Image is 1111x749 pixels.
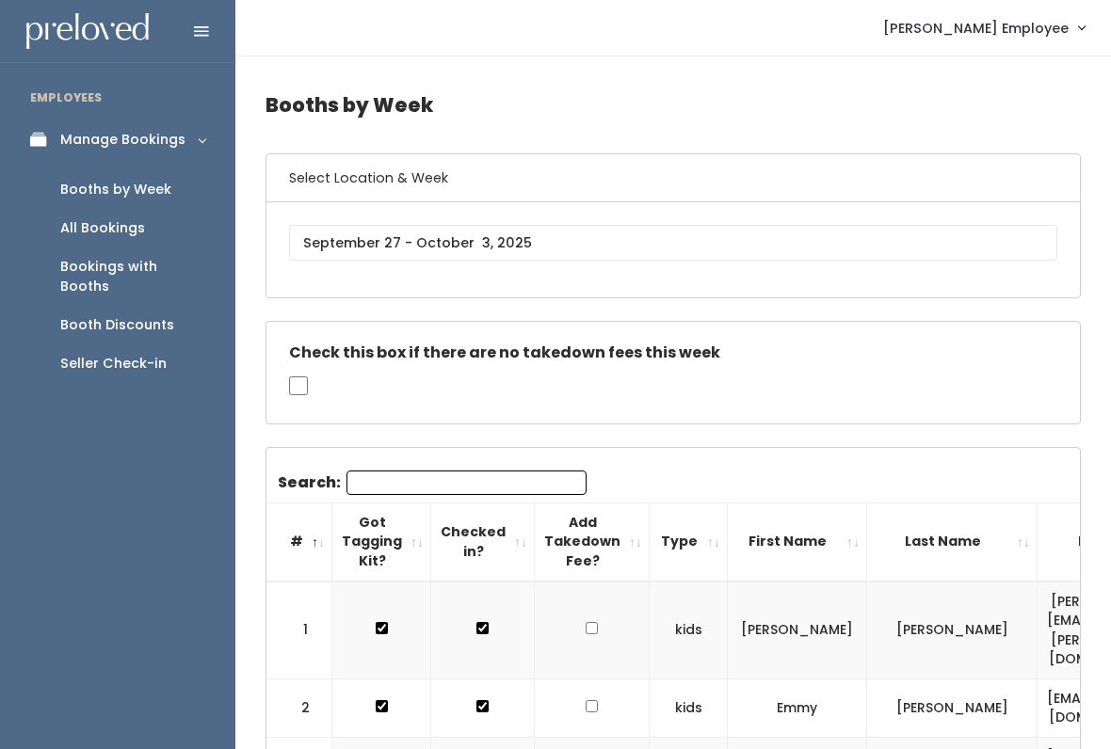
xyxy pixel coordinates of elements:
input: Search: [346,470,587,495]
td: kids [650,582,728,679]
td: kids [650,678,728,737]
div: Bookings with Booths [60,257,205,296]
span: [PERSON_NAME] Employee [883,18,1069,39]
div: All Bookings [60,218,145,238]
div: Seller Check-in [60,354,167,374]
th: Type: activate to sort column ascending [650,502,728,581]
a: [PERSON_NAME] Employee [864,8,1103,48]
th: Add Takedown Fee?: activate to sort column ascending [535,502,650,581]
h5: Check this box if there are no takedown fees this week [289,344,1057,361]
img: preloved logo [26,13,149,50]
div: Booths by Week [60,180,171,199]
th: First Name: activate to sort column ascending [728,502,867,581]
td: Emmy [728,678,867,737]
th: Got Tagging Kit?: activate to sort column ascending [332,502,431,581]
td: 2 [266,678,332,737]
td: [PERSON_NAME] [867,582,1038,679]
label: Search: [278,470,587,495]
th: Checked in?: activate to sort column ascending [431,502,535,581]
td: [PERSON_NAME] [728,582,867,679]
h6: Select Location & Week [266,154,1080,202]
td: [PERSON_NAME] [867,678,1038,737]
th: #: activate to sort column descending [266,502,332,581]
th: Last Name: activate to sort column ascending [867,502,1038,581]
input: September 27 - October 3, 2025 [289,225,1057,261]
div: Manage Bookings [60,130,185,150]
div: Booth Discounts [60,315,174,335]
h4: Booths by Week [266,79,1081,131]
td: 1 [266,582,332,679]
